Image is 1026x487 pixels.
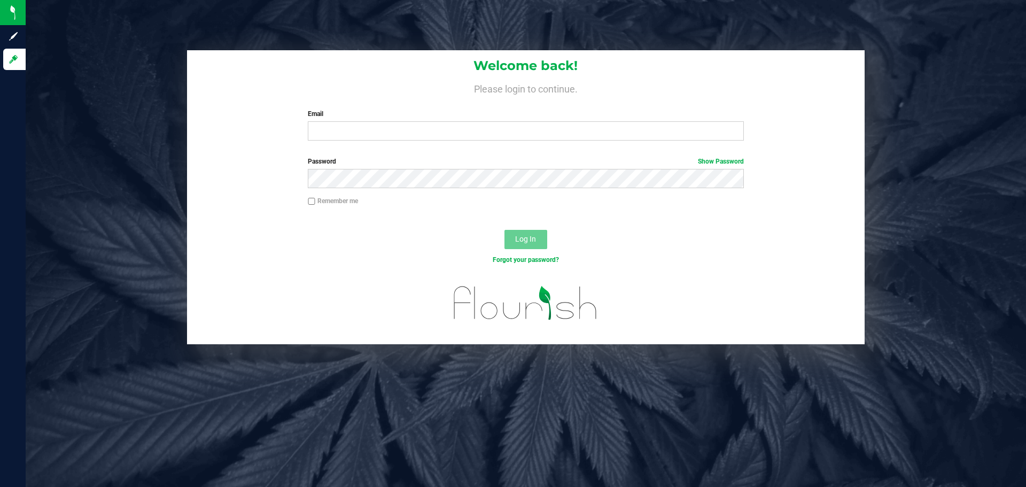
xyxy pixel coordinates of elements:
[441,276,610,330] img: flourish_logo.svg
[8,54,19,65] inline-svg: Log in
[308,158,336,165] span: Password
[493,256,559,264] a: Forgot your password?
[8,31,19,42] inline-svg: Sign up
[515,235,536,243] span: Log In
[504,230,547,249] button: Log In
[187,81,865,94] h4: Please login to continue.
[308,196,358,206] label: Remember me
[698,158,744,165] a: Show Password
[308,198,315,205] input: Remember me
[308,109,743,119] label: Email
[187,59,865,73] h1: Welcome back!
